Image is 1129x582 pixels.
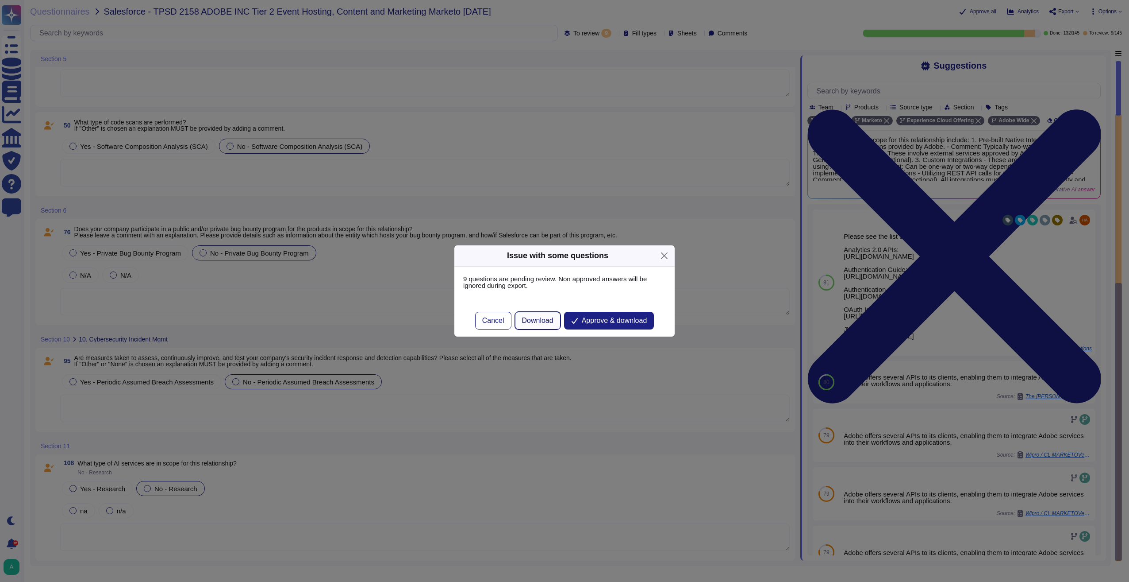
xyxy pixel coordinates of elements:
span: Cancel [482,317,504,324]
button: Close [657,249,671,263]
div: Issue with some questions [507,250,608,262]
span: Download [522,317,553,324]
span: Approve & download [582,317,647,324]
p: 9 questions are pending review. Non approved answers will be ignored during export. [463,275,666,289]
button: Cancel [475,312,511,330]
button: Download [515,312,561,330]
button: Approve & download [564,312,654,330]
